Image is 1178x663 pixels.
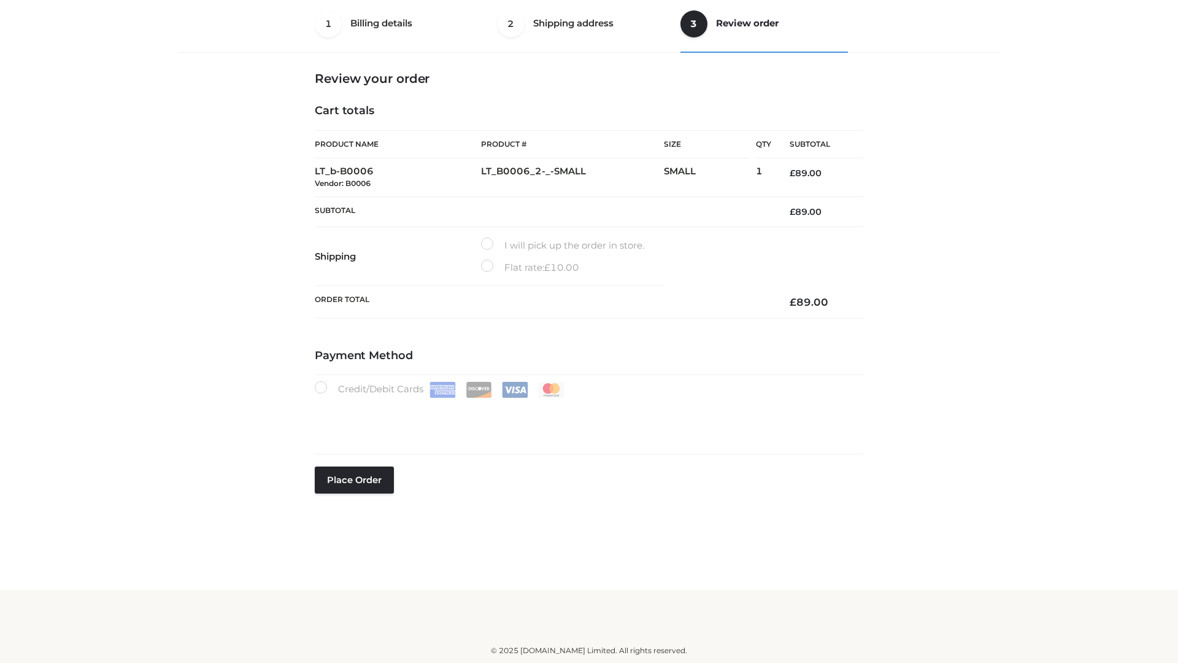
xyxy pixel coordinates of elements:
td: LT_b-B0006 [315,158,481,197]
th: Shipping [315,227,481,286]
span: £ [790,296,796,308]
th: Size [664,131,750,158]
th: Order Total [315,286,771,319]
label: Credit/Debit Cards [315,381,566,398]
th: Product # [481,130,664,158]
bdi: 89.00 [790,168,822,179]
h3: Review your order [315,71,863,86]
span: £ [790,206,795,217]
th: Subtotal [771,131,863,158]
bdi: 10.00 [544,262,579,273]
img: Mastercard [538,382,564,398]
img: Amex [429,382,456,398]
small: Vendor: B0006 [315,179,371,188]
label: Flat rate: [481,260,579,276]
iframe: Secure payment input frame [312,395,861,440]
td: SMALL [664,158,756,197]
div: © 2025 [DOMAIN_NAME] Limited. All rights reserved. [182,645,996,657]
label: I will pick up the order in store. [481,238,644,254]
bdi: 89.00 [790,206,822,217]
h4: Payment Method [315,349,863,363]
th: Subtotal [315,196,771,227]
span: £ [790,168,795,179]
td: LT_B0006_2-_-SMALL [481,158,664,197]
td: 1 [756,158,771,197]
img: Discover [466,382,492,398]
th: Product Name [315,130,481,158]
img: Visa [502,382,528,398]
bdi: 89.00 [790,296,828,308]
h4: Cart totals [315,104,863,118]
button: Place order [315,467,394,494]
th: Qty [756,130,771,158]
span: £ [544,262,550,273]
